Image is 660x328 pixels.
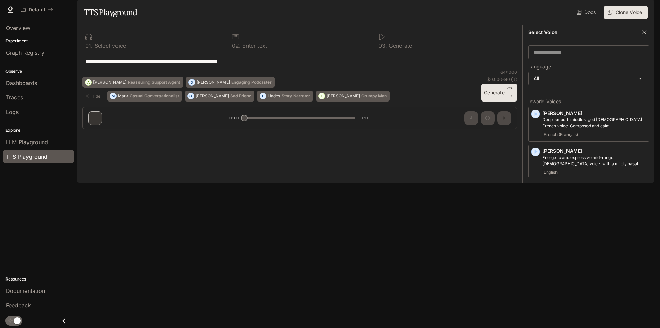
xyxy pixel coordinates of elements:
p: Engaging Podcaster [231,80,272,84]
p: Mark [118,94,128,98]
p: Sad Friend [230,94,251,98]
h1: TTS Playground [84,6,137,19]
div: T [319,91,325,102]
span: French (Français) [542,130,580,139]
p: [PERSON_NAME] [196,94,229,98]
p: [PERSON_NAME] [93,80,126,84]
div: A [85,77,91,88]
div: H [260,91,266,102]
p: Casual Conversationalist [130,94,179,98]
button: All workspaces [18,3,56,17]
button: D[PERSON_NAME]Engaging Podcaster [186,77,275,88]
button: O[PERSON_NAME]Sad Friend [185,91,254,102]
p: Select voice [93,43,126,49]
div: M [110,91,116,102]
p: $ 0.000640 [487,76,510,82]
p: Hades [268,94,280,98]
div: O [188,91,194,102]
button: Clone Voice [604,6,648,19]
p: Story Narrator [282,94,310,98]
p: [PERSON_NAME] [542,110,646,117]
p: ⏎ [507,86,514,99]
p: Grumpy Man [361,94,387,98]
p: Inworld Voices [528,99,649,104]
p: Generate [387,43,412,49]
button: GenerateCTRL +⏎ [481,84,517,102]
p: Default [29,7,45,13]
p: Reassuring Support Agent [128,80,180,84]
div: D [189,77,195,88]
p: [PERSON_NAME] [542,148,646,155]
button: T[PERSON_NAME]Grumpy Man [316,91,390,102]
button: A[PERSON_NAME]Reassuring Support Agent [82,77,183,88]
p: 64 / 1000 [500,69,517,75]
div: All [529,72,649,85]
p: CTRL + [507,86,514,95]
button: MMarkCasual Conversationalist [107,91,182,102]
a: Docs [575,6,598,19]
p: 0 3 . [378,43,387,49]
p: Language [528,64,551,69]
p: [PERSON_NAME] [197,80,230,84]
span: English [542,168,559,177]
p: Enter text [241,43,267,49]
p: 0 1 . [85,43,93,49]
p: Energetic and expressive mid-range male voice, with a mildly nasal quality [542,155,646,167]
button: HHadesStory Narrator [257,91,313,102]
p: [PERSON_NAME] [327,94,360,98]
p: 0 2 . [232,43,241,49]
button: Hide [82,91,104,102]
p: Deep, smooth middle-aged male French voice. Composed and calm [542,117,646,129]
